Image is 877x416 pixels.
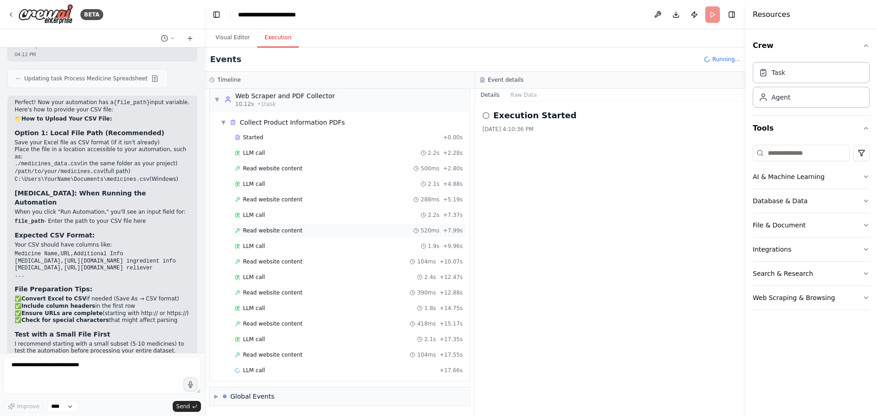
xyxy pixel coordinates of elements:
button: File & Document [753,213,870,237]
span: Running... [712,56,740,63]
code: Medicine Name,URL,Additional Info [MEDICAL_DATA],[URL][DOMAIN_NAME] ingredient info [MEDICAL_DATA... [15,251,176,279]
span: 418ms [417,320,436,327]
span: 520ms [421,227,439,234]
span: + 2.28s [443,149,463,157]
button: Click to speak your automation idea [184,378,197,391]
span: 390ms [417,289,436,296]
li: Place the file in a location accessible to your automation, such as: [15,146,190,183]
button: Database & Data [753,189,870,213]
span: 2.2s [428,211,439,219]
div: Tools [753,141,870,317]
h2: 📁 [15,116,190,123]
div: Collect Product Information PDFs [240,118,345,127]
div: Crew [753,58,870,115]
h3: Event details [488,76,523,84]
span: + 17.35s [439,336,463,343]
h3: Timeline [217,76,241,84]
p: Perfect! Now your automation has a input variable. Here's how to provide your CSV file: [15,99,190,114]
strong: [MEDICAL_DATA]: When Running the Automation [15,190,146,206]
button: Crew [753,33,870,58]
span: LLM call [243,305,265,312]
strong: Convert Excel to CSV [21,295,86,302]
li: - Enter the path to your CSV file here [15,218,190,226]
div: [DATE] 4:10:36 PM [482,126,738,133]
button: Tools [753,116,870,141]
h2: Events [210,53,241,66]
span: + 17.66s [439,367,463,374]
span: + 17.55s [439,351,463,358]
p: Your CSV should have columns like: [15,242,190,249]
strong: Test with a Small File First [15,331,110,338]
strong: Check for special characters [21,317,109,323]
span: LLM call [243,367,265,374]
span: + 5.19s [443,196,463,203]
strong: Ensure URLs are complete [21,310,103,316]
p: I recommend starting with a small subset (5-10 medicines) to test the automation before processin... [15,341,190,355]
button: AI & Machine Learning [753,165,870,189]
span: LLM call [243,180,265,188]
strong: How to Upload Your CSV File: [21,116,112,122]
button: Hide left sidebar [210,8,223,21]
span: + 15.17s [439,320,463,327]
span: Read website content [243,227,302,234]
span: 1.9s [428,242,439,250]
span: LLM call [243,149,265,157]
span: 1.8s [424,305,436,312]
div: Web Scraper and PDF Collector [235,91,335,100]
button: Start a new chat [183,33,197,44]
span: Send [176,403,190,410]
span: • 1 task [258,100,276,108]
span: + 7.37s [443,211,463,219]
span: Read website content [243,258,302,265]
code: {file_path} [114,100,150,106]
code: file_path [15,218,44,225]
span: Read website content [243,351,302,358]
span: + 14.75s [439,305,463,312]
span: + 10.07s [439,258,463,265]
span: 288ms [421,196,439,203]
button: Web Scraping & Browsing [753,286,870,310]
li: ✅ (starting with http:// or https://) [15,310,190,317]
span: 104ms [417,351,436,358]
span: ▶ [214,393,218,400]
span: 2.1s [424,336,436,343]
span: LLM call [243,274,265,281]
span: + 12.47s [439,274,463,281]
span: Read website content [243,165,302,172]
div: BETA [80,9,103,20]
li: (in the same folder as your project) [15,160,190,168]
span: Started [243,134,263,141]
button: Search & Research [753,262,870,285]
code: C:\Users\YourName\Documents\medicines.csv [15,176,149,183]
strong: Option 1: Local File Path (Recommended) [15,129,164,137]
span: 104ms [417,258,436,265]
span: ▼ [221,119,226,126]
h4: Resources [753,9,790,20]
button: Execution [257,28,299,47]
div: Task [771,68,785,77]
span: Read website content [243,289,302,296]
p: When you click "Run Automation," you'll see an input field for: [15,209,190,216]
div: 04:12 PM [15,51,190,58]
div: Agent [771,93,790,102]
div: Global Events [230,392,275,401]
button: Details [475,89,505,101]
span: LLM call [243,211,265,219]
li: Save your Excel file as CSV format (if it isn't already) [15,139,190,147]
img: Logo [18,4,73,25]
button: Switch to previous chat [157,33,179,44]
button: Visual Editor [208,28,257,47]
strong: File Preparation Tips: [15,285,92,293]
span: 2.4s [424,274,436,281]
span: LLM call [243,242,265,250]
span: LLM call [243,336,265,343]
button: Send [173,401,201,412]
li: ✅ if needed (Save As → CSV format) [15,295,190,303]
span: Read website content [243,196,302,203]
code: /path/to/your/medicines.csv [15,169,103,175]
span: + 12.88s [439,289,463,296]
li: (full path) [15,168,190,176]
span: + 9.96s [443,242,463,250]
span: 2.1s [428,180,439,188]
span: ▼ [214,96,220,103]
